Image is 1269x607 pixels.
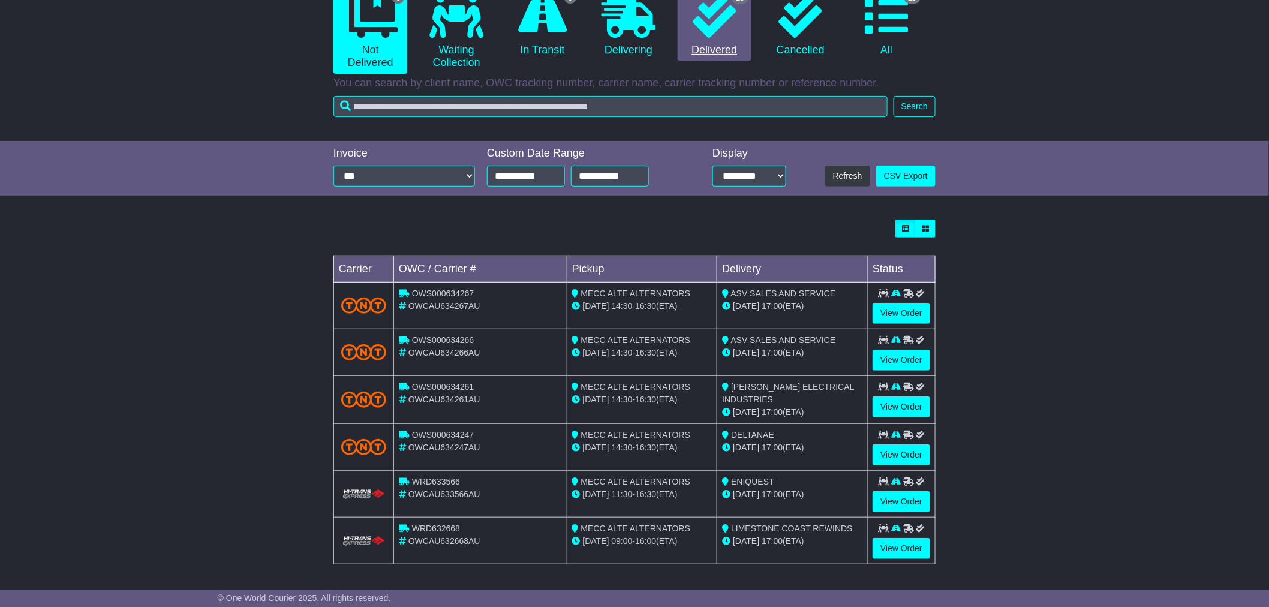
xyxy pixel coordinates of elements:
[583,489,609,499] span: [DATE]
[581,335,691,345] span: MECC ALTE ALTERNATORS
[762,348,783,357] span: 17:00
[612,489,633,499] span: 11:30
[733,301,759,311] span: [DATE]
[635,348,656,357] span: 16:30
[412,524,460,533] span: WRD632668
[333,77,936,90] p: You can search by client name, OWC tracking number, carrier name, carrier tracking number or refe...
[873,444,930,465] a: View Order
[408,348,480,357] span: OWCAU634266AU
[894,96,936,117] button: Search
[873,303,930,324] a: View Order
[722,488,862,501] div: (ETA)
[635,443,656,452] span: 16:30
[581,382,691,392] span: MECC ALTE ALTERNATORS
[731,289,836,298] span: ASV SALES AND SERVICE
[567,256,717,283] td: Pickup
[581,289,691,298] span: MECC ALTE ALTERNATORS
[722,441,862,454] div: (ETA)
[612,395,633,404] span: 14:30
[717,256,868,283] td: Delivery
[572,347,712,359] div: - (ETA)
[581,477,691,486] span: MECC ALTE ALTERNATORS
[612,348,633,357] span: 14:30
[762,443,783,452] span: 17:00
[408,301,480,311] span: OWCAU634267AU
[733,407,759,417] span: [DATE]
[722,406,862,419] div: (ETA)
[572,441,712,454] div: - (ETA)
[762,301,783,311] span: 17:00
[612,443,633,452] span: 14:30
[712,147,786,160] div: Display
[635,301,656,311] span: 16:30
[722,300,862,312] div: (ETA)
[341,439,386,455] img: TNT_Domestic.png
[572,300,712,312] div: - (ETA)
[733,443,759,452] span: [DATE]
[572,488,712,501] div: - (ETA)
[581,430,691,440] span: MECC ALTE ALTERNATORS
[487,147,679,160] div: Custom Date Range
[762,489,783,499] span: 17:00
[722,347,862,359] div: (ETA)
[341,536,386,547] img: HiTrans.png
[731,335,836,345] span: ASV SALES AND SERVICE
[733,536,759,546] span: [DATE]
[873,350,930,371] a: View Order
[583,395,609,404] span: [DATE]
[341,344,386,360] img: TNT_Domestic.png
[408,443,480,452] span: OWCAU634247AU
[635,536,656,546] span: 16:00
[408,536,480,546] span: OWCAU632668AU
[733,348,759,357] span: [DATE]
[825,166,870,187] button: Refresh
[731,524,853,533] span: LIMESTONE COAST REWINDS
[583,301,609,311] span: [DATE]
[341,392,386,408] img: TNT_Domestic.png
[612,301,633,311] span: 14:30
[873,491,930,512] a: View Order
[412,477,460,486] span: WRD633566
[572,393,712,406] div: - (ETA)
[873,396,930,417] a: View Order
[572,535,712,548] div: - (ETA)
[341,298,386,314] img: TNT_Domestic.png
[876,166,936,187] a: CSV Export
[733,489,759,499] span: [DATE]
[583,348,609,357] span: [DATE]
[341,489,386,500] img: HiTrans.png
[635,395,656,404] span: 16:30
[333,147,475,160] div: Invoice
[334,256,394,283] td: Carrier
[612,536,633,546] span: 09:00
[762,536,783,546] span: 17:00
[412,430,474,440] span: OWS000634247
[731,430,774,440] span: DELTANAE
[873,538,930,559] a: View Order
[218,593,391,603] span: © One World Courier 2025. All rights reserved.
[583,443,609,452] span: [DATE]
[394,256,567,283] td: OWC / Carrier #
[731,477,774,486] span: ENIQUEST
[868,256,936,283] td: Status
[762,407,783,417] span: 17:00
[412,382,474,392] span: OWS000634261
[408,489,480,499] span: OWCAU633566AU
[635,489,656,499] span: 16:30
[412,289,474,298] span: OWS000634267
[412,335,474,345] span: OWS000634266
[583,536,609,546] span: [DATE]
[722,382,854,404] span: [PERSON_NAME] ELECTRICAL INDUSTRIES
[408,395,480,404] span: OWCAU634261AU
[581,524,691,533] span: MECC ALTE ALTERNATORS
[722,535,862,548] div: (ETA)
